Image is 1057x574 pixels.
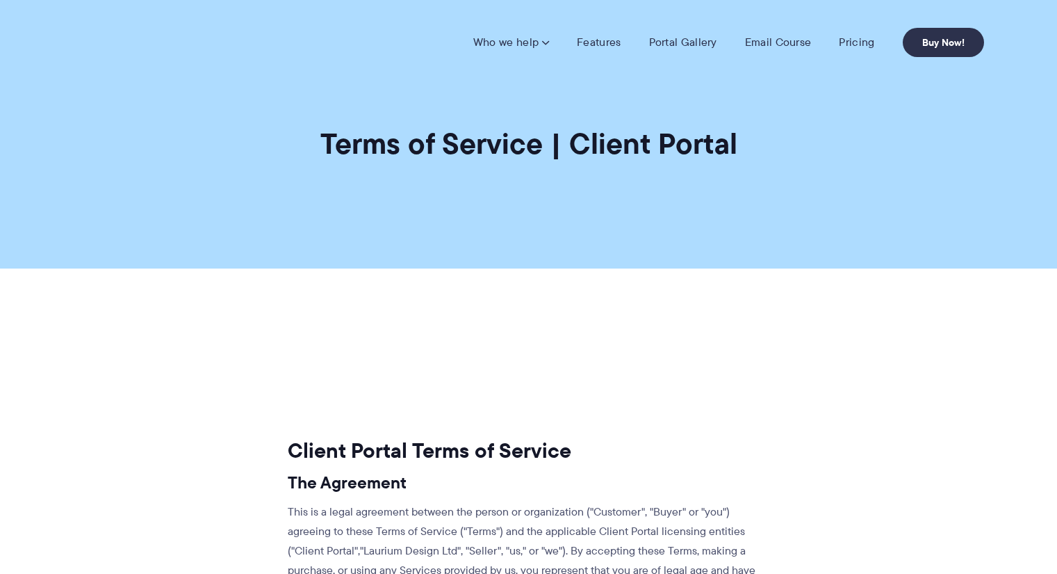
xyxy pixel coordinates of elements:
[745,35,812,49] a: Email Course
[288,472,761,493] h3: The Agreement
[839,35,874,49] a: Pricing
[577,35,621,49] a: Features
[320,125,737,162] h1: Terms of Service | Client Portal
[288,438,761,464] h2: Client Portal Terms of Service
[473,35,549,49] a: Who we help
[649,35,717,49] a: Portal Gallery
[903,28,984,57] a: Buy Now!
